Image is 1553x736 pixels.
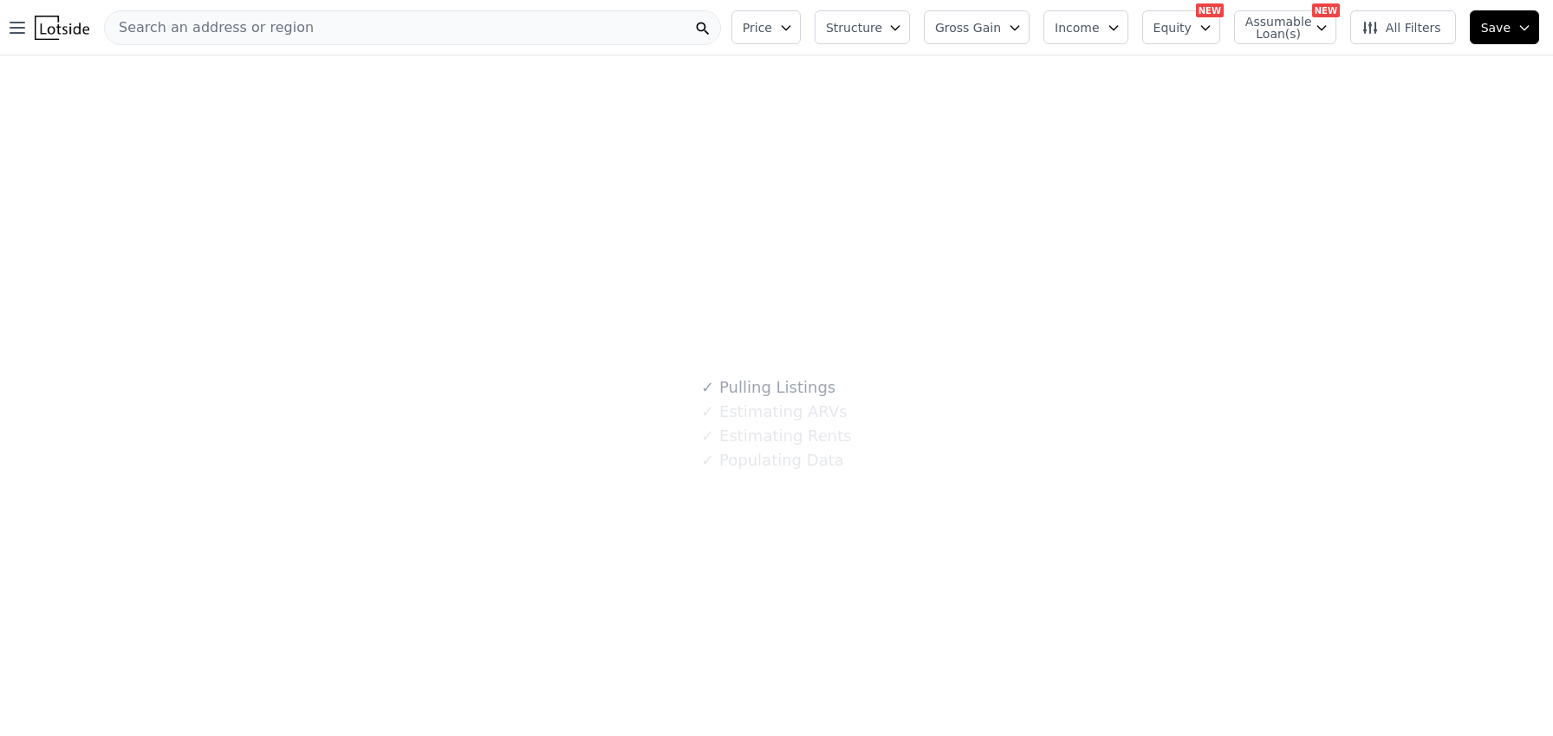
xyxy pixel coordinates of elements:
span: ✓ [701,452,714,469]
div: NEW [1312,3,1340,17]
button: Equity [1142,10,1220,44]
span: Price [743,19,772,36]
span: ✓ [701,403,714,420]
span: Income [1055,19,1100,36]
img: Lotside [35,16,89,40]
div: Populating Data [701,448,843,472]
button: Income [1043,10,1128,44]
span: Equity [1153,19,1192,36]
button: Save [1470,10,1539,44]
span: Save [1481,19,1511,36]
button: All Filters [1350,10,1456,44]
span: Search an address or region [105,17,314,38]
button: Gross Gain [924,10,1030,44]
button: Structure [815,10,910,44]
span: ✓ [701,427,714,445]
span: ✓ [701,379,714,396]
span: Gross Gain [935,19,1001,36]
div: NEW [1196,3,1224,17]
div: Pulling Listings [701,375,835,400]
button: Price [731,10,801,44]
span: All Filters [1361,19,1441,36]
div: Estimating ARVs [701,400,847,424]
button: Assumable Loan(s) [1234,10,1336,44]
span: Structure [826,19,881,36]
div: Estimating Rents [701,424,851,448]
span: Assumable Loan(s) [1245,16,1301,40]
